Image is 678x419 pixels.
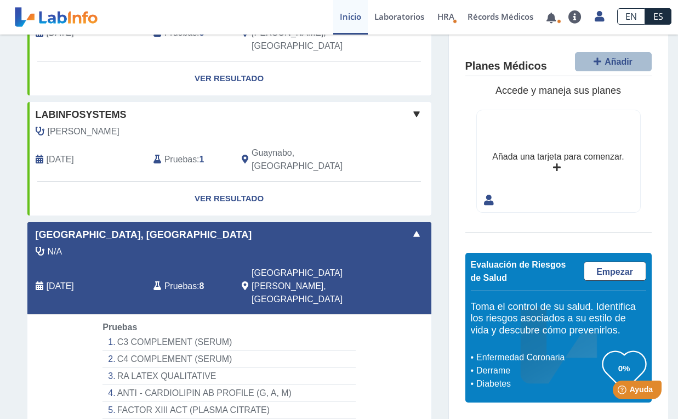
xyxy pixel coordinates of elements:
[575,52,652,71] button: Añadir
[102,402,355,419] li: FACTOR XIII ACT (PLASMA CITRATE)
[584,262,646,281] a: Empezar
[27,61,431,96] a: Ver Resultado
[36,107,127,122] span: Labinfosystems
[27,182,431,216] a: Ver Resultado
[47,153,74,166] span: 2020-09-16
[102,385,355,402] li: ANTI - CARDIOLIPIN AB PROFILE (G, A, M)
[471,260,566,282] span: Evaluación de Riesgos de Salud
[252,146,373,173] span: Guaynabo, PR
[474,364,602,377] li: Derrame
[645,8,671,25] a: ES
[605,57,633,66] span: Añadir
[617,8,645,25] a: EN
[495,85,621,96] span: Accede y maneja sus planes
[580,376,666,407] iframe: Help widget launcher
[465,60,547,73] h4: Planes Médicos
[492,150,624,163] div: Añada una tarjeta para comenzar.
[102,351,355,368] li: C4 COMPLEMENT (SERUM)
[48,125,119,138] span: Brugal, Yocasta
[145,146,233,173] div: :
[596,267,633,276] span: Empezar
[47,280,74,293] span: 2025-08-18
[474,351,602,364] li: Enfermedad Coronaria
[437,11,454,22] span: HRA
[200,281,204,291] b: 8
[102,334,355,351] li: C3 COMPLEMENT (SERUM)
[474,377,602,390] li: Diabetes
[102,322,137,332] span: Pruebas
[200,155,204,164] b: 1
[602,361,646,375] h3: 0%
[36,228,252,242] span: [GEOGRAPHIC_DATA], [GEOGRAPHIC_DATA]
[164,153,197,166] span: Pruebas
[252,267,373,306] span: San Juan, PR
[48,245,62,258] span: N/A
[164,280,197,293] span: Pruebas
[471,301,646,337] h5: Toma el control de su salud. Identifica los riesgos asociados a su estilo de vida y descubre cómo...
[145,267,233,306] div: :
[102,368,355,385] li: RA LATEX QUALITATIVE
[200,28,204,37] b: 8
